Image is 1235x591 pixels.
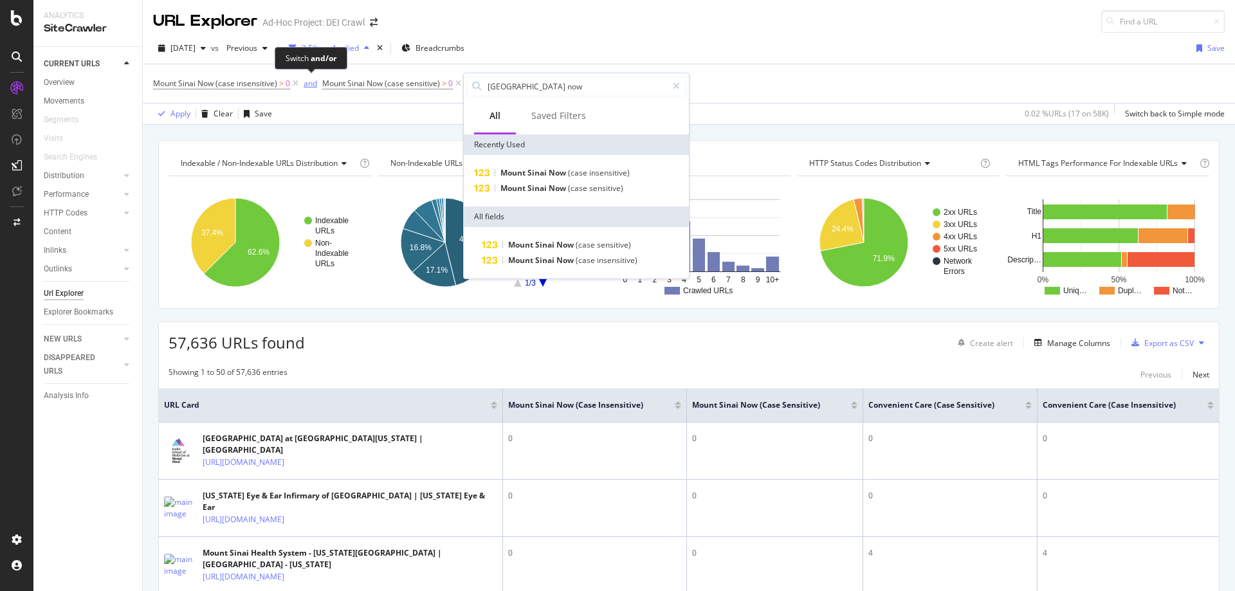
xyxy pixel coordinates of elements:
[44,57,100,71] div: CURRENT URLS
[44,287,84,300] div: Url Explorer
[944,267,965,276] text: Errors
[153,78,277,89] span: Mount Sinai Now (case insensitive)
[44,132,63,145] div: Visits
[44,332,120,346] a: NEW URLS
[304,77,317,89] button: and
[1038,275,1049,284] text: 0%
[44,113,91,127] a: Segments
[416,42,464,53] span: Breadcrumbs
[1043,547,1214,559] div: 4
[170,108,190,119] div: Apply
[169,367,288,382] div: Showing 1 to 50 of 57,636 entries
[370,18,378,27] div: arrow-right-arrow-left
[549,167,568,178] span: Now
[489,109,500,122] div: All
[527,183,549,194] span: Sinai
[766,275,779,284] text: 10+
[508,255,535,266] span: Mount
[868,547,1032,559] div: 4
[1043,490,1214,502] div: 0
[378,186,581,298] svg: A chart.
[1032,232,1042,241] text: H1
[953,332,1013,353] button: Create alert
[44,287,133,300] a: Url Explorer
[44,244,120,257] a: Inlinks
[374,42,385,55] div: times
[390,158,511,168] span: Non-Indexable URLs Main Reason
[638,275,643,284] text: 1
[1101,10,1225,33] input: Find a URL
[169,332,305,353] span: 57,636 URLs found
[181,158,338,168] span: Indexable / Non-Indexable URLs distribution
[169,186,372,298] svg: A chart.
[44,150,97,164] div: Search Engines
[44,206,87,220] div: HTTP Codes
[525,278,536,287] text: 1/3
[44,351,109,378] div: DISAPPEARED URLS
[1029,335,1110,350] button: Manage Columns
[442,78,446,89] span: >
[44,76,133,89] a: Overview
[286,53,336,64] div: Switch
[1193,367,1209,382] button: Next
[170,42,196,53] span: 2025 Aug. 19th
[809,158,921,168] span: HTTP Status Codes Distribution
[44,262,120,276] a: Outlinks
[44,150,110,164] a: Search Engines
[756,275,760,284] text: 9
[868,490,1032,502] div: 0
[409,243,431,252] text: 16.8%
[196,104,233,124] button: Clear
[203,433,497,456] div: [GEOGRAPHIC_DATA] at [GEOGRAPHIC_DATA][US_STATE] | [GEOGRAPHIC_DATA]
[797,186,1000,298] svg: A chart.
[284,38,374,59] button: 2 Filters Applied
[279,78,284,89] span: >
[388,153,560,174] h4: Non-Indexable URLs Main Reason
[944,208,977,217] text: 2xx URLs
[315,239,332,248] text: Non-
[178,153,357,174] h4: Indexable / Non-Indexable URLs Distribution
[568,183,589,194] span: (case
[500,183,527,194] span: Mount
[44,95,133,108] a: Movements
[1063,286,1087,295] text: Uniq…
[623,275,628,284] text: 0
[1043,433,1214,444] div: 0
[587,186,791,298] div: A chart.
[44,188,120,201] a: Performance
[535,239,556,250] span: Sinai
[1120,104,1225,124] button: Switch back to Simple mode
[459,235,481,244] text: 46.1%
[944,244,977,253] text: 5xx URLs
[304,78,317,89] div: and
[44,389,89,403] div: Analysis Info
[682,275,686,284] text: 4
[1193,369,1209,380] div: Next
[944,257,973,266] text: Network
[44,351,120,378] a: DISAPPEARED URLS
[211,42,221,53] span: vs
[315,259,334,268] text: URLs
[692,547,857,559] div: 0
[1173,286,1193,295] text: Not…
[44,225,71,239] div: Content
[214,108,233,119] div: Clear
[302,42,359,53] div: 2 Filters Applied
[44,305,113,319] div: Explorer Bookmarks
[44,225,133,239] a: Content
[448,75,453,93] span: 0
[262,16,365,29] div: Ad-Hoc Project: DEI Crawl
[315,249,349,258] text: Indexable
[944,220,977,229] text: 3xx URLs
[508,547,681,559] div: 0
[726,275,731,284] text: 7
[44,206,120,220] a: HTTP Codes
[531,109,586,122] div: Saved Filters
[153,104,190,124] button: Apply
[44,332,82,346] div: NEW URLS
[203,570,284,583] a: [URL][DOMAIN_NAME]
[1018,158,1178,168] span: HTML Tags Performance for Indexable URLs
[556,239,576,250] span: Now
